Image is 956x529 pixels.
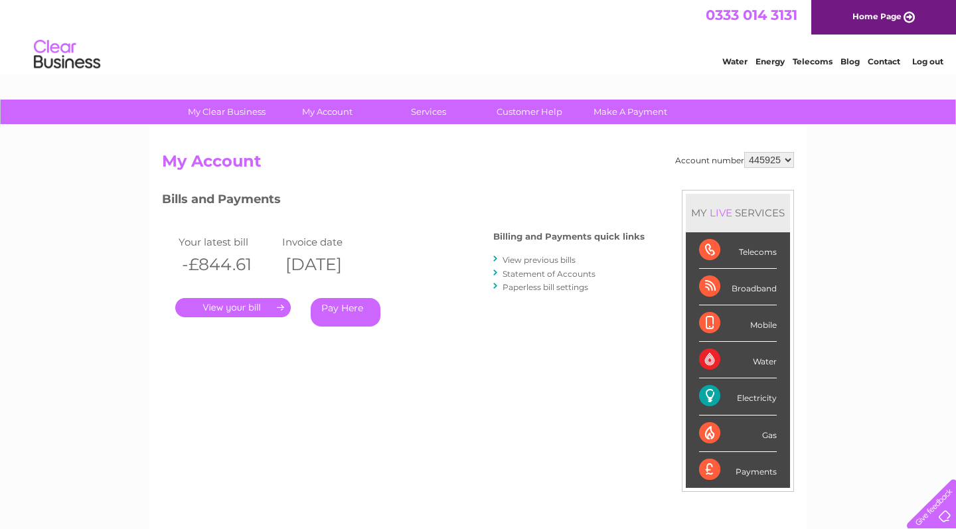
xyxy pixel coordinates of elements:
a: Water [722,56,748,66]
h2: My Account [162,152,794,177]
td: Invoice date [279,233,382,251]
a: Blog [840,56,860,66]
a: My Clear Business [172,100,281,124]
a: Statement of Accounts [503,269,596,279]
div: Telecoms [699,232,777,269]
div: Account number [675,152,794,168]
img: logo.png [33,35,101,75]
a: View previous bills [503,255,576,265]
a: 0333 014 3131 [706,7,797,23]
div: Broadband [699,269,777,305]
div: Payments [699,452,777,488]
a: Contact [868,56,900,66]
h3: Bills and Payments [162,190,645,213]
a: Energy [756,56,785,66]
a: Pay Here [311,298,380,327]
a: Services [374,100,483,124]
div: Water [699,342,777,378]
th: [DATE] [279,251,382,278]
a: Make A Payment [576,100,685,124]
a: Customer Help [475,100,584,124]
div: Electricity [699,378,777,415]
a: Paperless bill settings [503,282,588,292]
a: Log out [912,56,943,66]
h4: Billing and Payments quick links [493,232,645,242]
a: My Account [273,100,382,124]
div: LIVE [707,206,735,219]
div: Mobile [699,305,777,342]
div: Clear Business is a trading name of Verastar Limited (registered in [GEOGRAPHIC_DATA] No. 3667643... [165,7,793,64]
th: -£844.61 [175,251,279,278]
div: Gas [699,416,777,452]
div: MY SERVICES [686,194,790,232]
a: . [175,298,291,317]
a: Telecoms [793,56,833,66]
td: Your latest bill [175,233,279,251]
